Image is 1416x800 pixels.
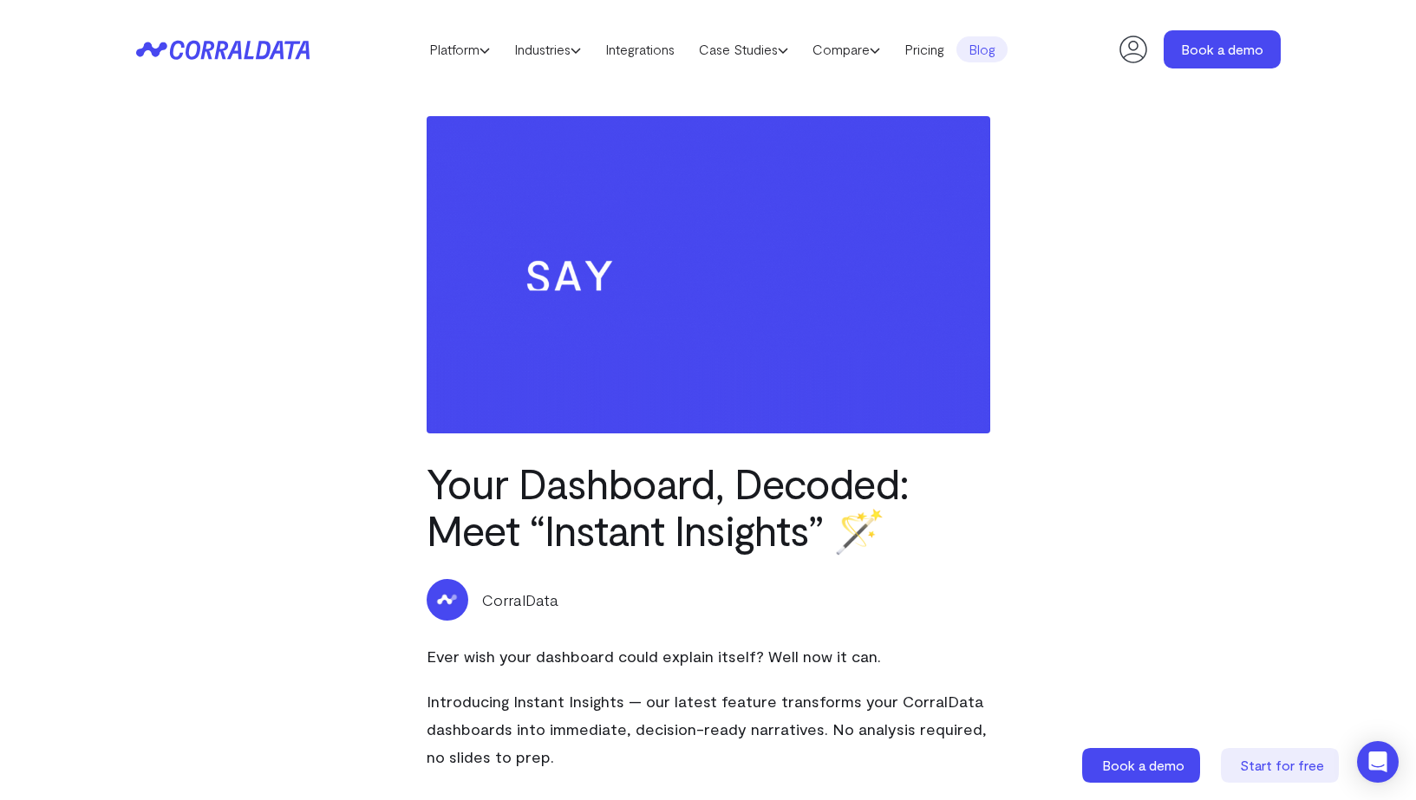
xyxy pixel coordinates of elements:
h1: Your Dashboard, Decoded: Meet “Instant Insights” 🪄 [427,459,990,553]
a: Case Studies [687,36,800,62]
a: Blog [956,36,1008,62]
p: Ever wish your dashboard could explain itself? Well now it can. [427,642,990,670]
a: Pricing [892,36,956,62]
div: Open Intercom Messenger [1357,741,1399,783]
span: Book a demo [1102,757,1184,773]
a: Book a demo [1082,748,1204,783]
a: Integrations [593,36,687,62]
p: CorralData [482,589,558,611]
a: Industries [502,36,593,62]
span: Start for free [1240,757,1324,773]
a: Start for free [1221,748,1342,783]
a: Compare [800,36,892,62]
a: Book a demo [1164,30,1281,68]
p: Introducing Instant Insights — our latest feature transforms your CorralData dashboards into imme... [427,687,990,771]
a: Platform [417,36,502,62]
